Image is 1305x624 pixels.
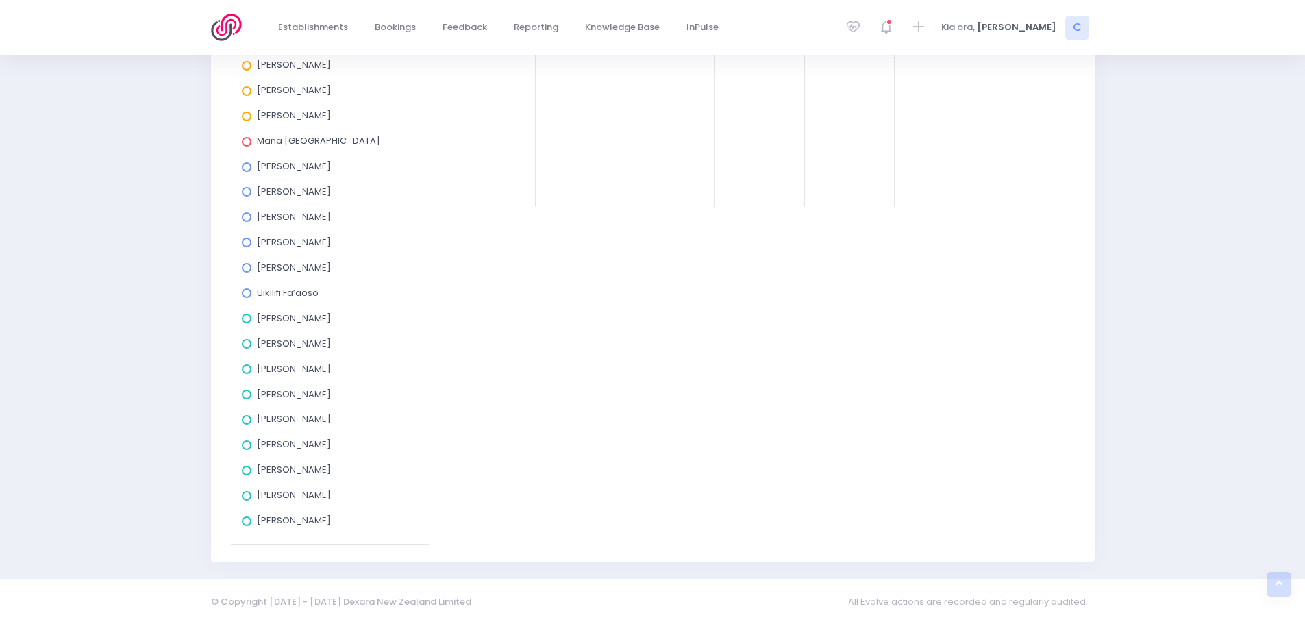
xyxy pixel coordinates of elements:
span: Feedback [443,21,487,34]
span: [PERSON_NAME] [257,514,331,527]
span: [PERSON_NAME] [257,236,331,249]
a: Feedback [432,14,499,41]
span: Reporting [514,21,558,34]
span: Kia ora, [941,21,975,34]
span: Establishments [278,21,348,34]
span: All Evolve actions are recorded and regularly audited. [848,588,1095,615]
span: Mana [GEOGRAPHIC_DATA] [257,134,380,147]
span: Knowledge Base [585,21,660,34]
img: Logo [211,14,250,41]
span: [PERSON_NAME] [977,21,1056,34]
a: Reporting [503,14,570,41]
a: InPulse [675,14,730,41]
span: [PERSON_NAME] [257,438,331,451]
span: Uikilifi Fa’aoso [257,286,319,299]
span: C [1065,16,1089,40]
span: [PERSON_NAME] [257,488,331,501]
span: [PERSON_NAME] [257,388,331,401]
span: [PERSON_NAME] [257,210,331,223]
span: Bookings [375,21,416,34]
span: [PERSON_NAME] [257,160,331,173]
span: [PERSON_NAME] [257,58,331,71]
span: © Copyright [DATE] - [DATE] Dexara New Zealand Limited [211,595,471,608]
span: [PERSON_NAME] [257,185,331,198]
a: Bookings [364,14,427,41]
a: Establishments [267,14,360,41]
a: Knowledge Base [574,14,671,41]
span: [PERSON_NAME] [257,412,331,425]
span: [PERSON_NAME] [257,312,331,325]
span: [PERSON_NAME] [257,463,331,476]
span: [PERSON_NAME] [257,109,331,122]
span: [PERSON_NAME] [257,84,331,97]
span: [PERSON_NAME] [257,337,331,350]
span: [PERSON_NAME] [257,261,331,274]
span: [PERSON_NAME] [257,362,331,375]
span: InPulse [686,21,719,34]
